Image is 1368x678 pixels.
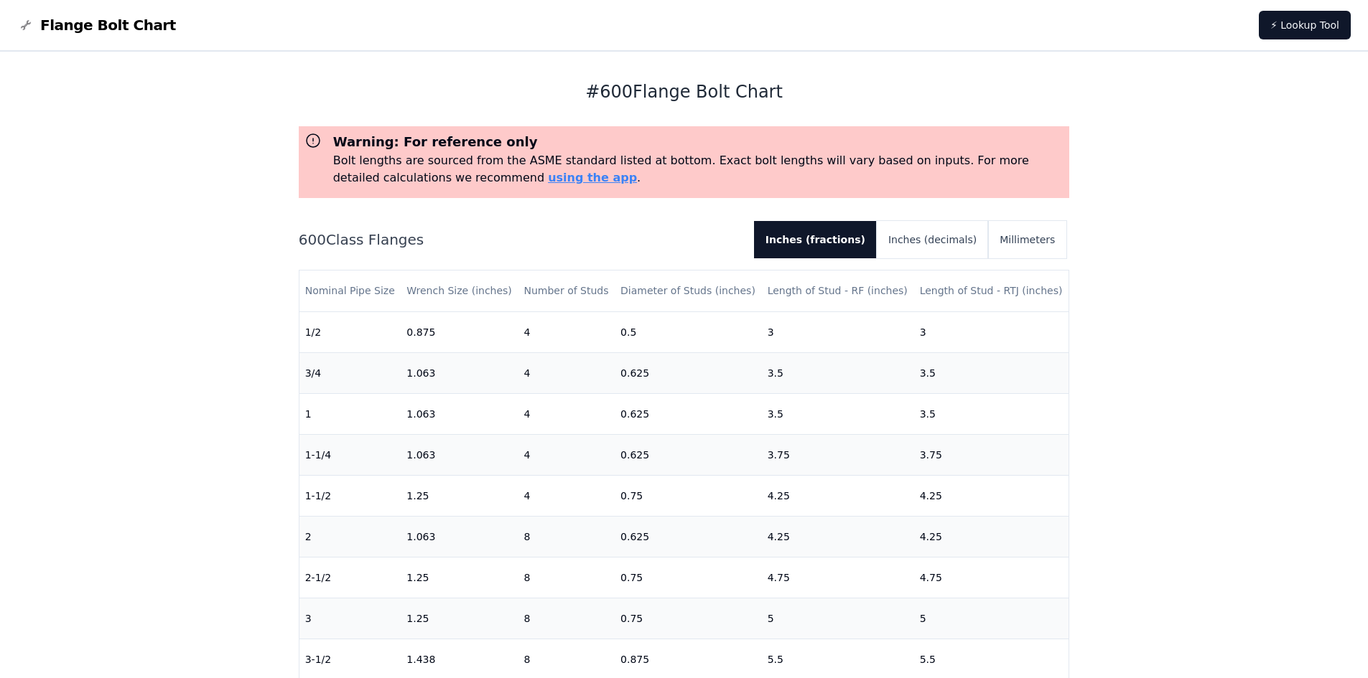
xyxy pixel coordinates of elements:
[401,393,518,434] td: 1.063
[914,270,1069,311] th: Length of Stud - RTJ (inches)
[518,352,615,393] td: 4
[615,352,762,393] td: 0.625
[299,516,401,557] td: 2
[914,557,1069,598] td: 4.75
[518,557,615,598] td: 8
[299,352,401,393] td: 3/4
[548,171,637,184] a: using the app
[333,152,1064,187] p: Bolt lengths are sourced from the ASME standard listed at bottom. Exact bolt lengths will vary ba...
[762,434,914,475] td: 3.75
[299,80,1070,103] h1: # 600 Flange Bolt Chart
[401,475,518,516] td: 1.25
[762,557,914,598] td: 4.75
[914,434,1069,475] td: 3.75
[299,311,401,352] td: 1/2
[914,598,1069,639] td: 5
[988,221,1066,258] button: Millimeters
[401,598,518,639] td: 1.25
[518,311,615,352] td: 4
[615,557,762,598] td: 0.75
[299,393,401,434] td: 1
[401,311,518,352] td: 0.875
[914,516,1069,557] td: 4.25
[762,352,914,393] td: 3.5
[615,311,762,352] td: 0.5
[615,434,762,475] td: 0.625
[615,393,762,434] td: 0.625
[401,270,518,311] th: Wrench Size (inches)
[299,270,401,311] th: Nominal Pipe Size
[518,516,615,557] td: 8
[914,311,1069,352] td: 3
[518,434,615,475] td: 4
[299,557,401,598] td: 2-1/2
[299,434,401,475] td: 1-1/4
[762,516,914,557] td: 4.25
[762,311,914,352] td: 3
[762,475,914,516] td: 4.25
[518,475,615,516] td: 4
[914,475,1069,516] td: 4.25
[40,15,176,35] span: Flange Bolt Chart
[401,516,518,557] td: 1.063
[762,270,914,311] th: Length of Stud - RF (inches)
[754,221,877,258] button: Inches (fractions)
[299,598,401,639] td: 3
[17,17,34,34] img: Flange Bolt Chart Logo
[615,516,762,557] td: 0.625
[762,598,914,639] td: 5
[615,475,762,516] td: 0.75
[877,221,988,258] button: Inches (decimals)
[518,270,615,311] th: Number of Studs
[299,230,743,250] h2: 600 Class Flanges
[762,393,914,434] td: 3.5
[401,557,518,598] td: 1.25
[518,598,615,639] td: 8
[914,393,1069,434] td: 3.5
[518,393,615,434] td: 4
[299,475,401,516] td: 1-1/2
[17,15,176,35] a: Flange Bolt Chart LogoFlange Bolt Chart
[401,434,518,475] td: 1.063
[1259,11,1351,39] a: ⚡ Lookup Tool
[615,270,762,311] th: Diameter of Studs (inches)
[401,352,518,393] td: 1.063
[333,132,1064,152] h3: Warning: For reference only
[914,352,1069,393] td: 3.5
[615,598,762,639] td: 0.75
